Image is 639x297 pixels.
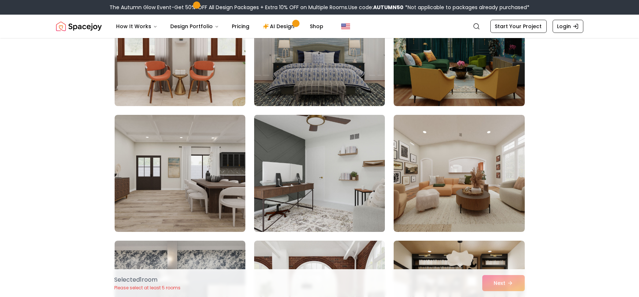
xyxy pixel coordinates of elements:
span: Use code: [348,4,404,11]
a: AI Design [257,19,303,34]
a: Login [553,20,583,33]
a: Spacejoy [56,19,102,34]
img: Room room-95 [251,112,388,235]
a: Pricing [226,19,256,34]
button: How It Works [111,19,163,34]
button: Design Portfolio [165,19,225,34]
p: Please select at least 5 rooms [115,285,181,291]
span: *Not applicable to packages already purchased* [404,4,530,11]
img: Room room-94 [115,115,245,232]
nav: Global [56,15,583,38]
img: Spacejoy Logo [56,19,102,34]
a: Shop [304,19,330,34]
div: The Autumn Glow Event-Get 50% OFF All Design Packages + Extra 10% OFF on Multiple Rooms. [109,4,530,11]
p: Selected 1 room [115,275,181,284]
a: Start Your Project [490,20,547,33]
b: AUTUMN50 [373,4,404,11]
img: United States [341,22,350,31]
img: Room room-96 [394,115,524,232]
nav: Main [111,19,330,34]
